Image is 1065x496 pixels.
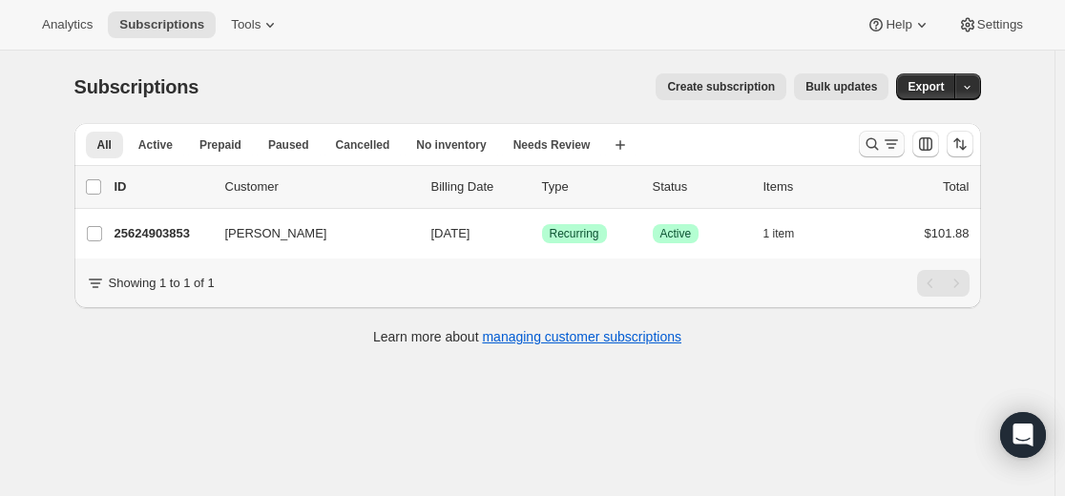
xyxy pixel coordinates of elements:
[943,177,969,196] p: Total
[214,218,405,249] button: [PERSON_NAME]
[550,226,599,241] span: Recurring
[115,177,970,196] div: IDCustomerBilling DateTypeStatusItemsTotal
[416,137,486,153] span: No inventory
[268,137,309,153] span: Paused
[542,177,637,196] div: Type
[763,220,816,247] button: 1 item
[1000,412,1046,458] div: Open Intercom Messenger
[74,76,199,97] span: Subscriptions
[373,327,681,346] p: Learn more about
[805,79,877,94] span: Bulk updates
[886,17,911,32] span: Help
[513,137,591,153] span: Needs Review
[225,224,327,243] span: [PERSON_NAME]
[855,11,942,38] button: Help
[667,79,775,94] span: Create subscription
[912,131,939,157] button: Customize table column order and visibility
[336,137,390,153] span: Cancelled
[225,177,416,196] p: Customer
[977,17,1023,32] span: Settings
[42,17,93,32] span: Analytics
[97,137,112,153] span: All
[908,79,944,94] span: Export
[917,270,970,297] nav: Pagination
[763,226,795,241] span: 1 item
[763,177,859,196] div: Items
[115,224,210,243] p: 25624903853
[656,73,786,100] button: Create subscription
[119,17,204,32] span: Subscriptions
[653,177,748,196] p: Status
[947,131,973,157] button: Sort the results
[108,11,216,38] button: Subscriptions
[219,11,291,38] button: Tools
[605,132,636,158] button: Create new view
[431,177,527,196] p: Billing Date
[482,329,681,344] a: managing customer subscriptions
[794,73,888,100] button: Bulk updates
[31,11,104,38] button: Analytics
[109,274,215,293] p: Showing 1 to 1 of 1
[431,226,470,240] span: [DATE]
[859,131,905,157] button: Search and filter results
[138,137,173,153] span: Active
[925,226,970,240] span: $101.88
[896,73,955,100] button: Export
[660,226,692,241] span: Active
[231,17,261,32] span: Tools
[199,137,241,153] span: Prepaid
[115,220,970,247] div: 25624903853[PERSON_NAME][DATE]SuccessRecurringSuccessActive1 item$101.88
[115,177,210,196] p: ID
[947,11,1034,38] button: Settings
